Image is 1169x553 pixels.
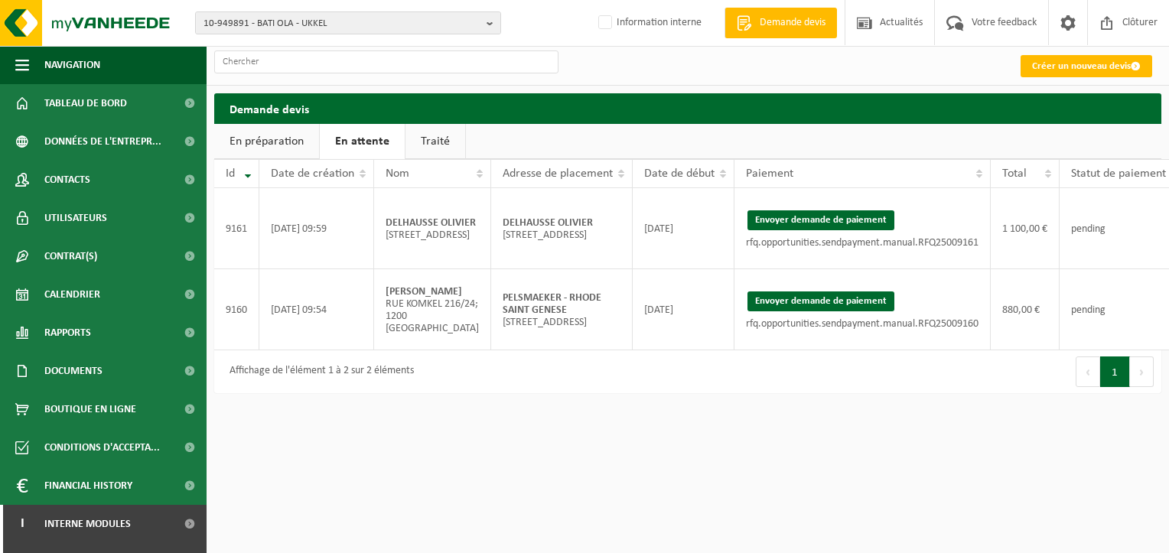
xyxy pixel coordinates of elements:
[204,12,480,35] span: 10-949891 - BATI OLA - UKKEL
[44,161,90,199] span: Contacts
[747,210,894,230] button: Envoyer demande de paiement
[214,50,558,73] input: Chercher
[1130,356,1154,387] button: Next
[44,84,127,122] span: Tableau de bord
[1071,304,1106,316] span: pending
[271,168,354,180] span: Date de création
[44,390,136,428] span: Boutique en ligne
[1071,223,1106,235] span: pending
[633,269,734,350] td: [DATE]
[1071,168,1166,180] span: Statut de paiement
[214,188,259,269] td: 9161
[1100,356,1130,387] button: 1
[491,269,633,350] td: [STREET_ADDRESS]
[44,505,131,543] span: Interne modules
[405,124,465,159] a: Traité
[214,124,319,159] a: En préparation
[633,188,734,269] td: [DATE]
[1021,55,1152,77] a: Créer un nouveau devis
[746,319,979,330] p: rfq.opportunities.sendpayment.manual.RFQ25009160
[44,122,161,161] span: Données de l'entrepr...
[259,188,374,269] td: [DATE] 09:59
[44,428,160,467] span: Conditions d'accepta...
[320,124,405,159] a: En attente
[44,237,97,275] span: Contrat(s)
[44,46,100,84] span: Navigation
[214,269,259,350] td: 9160
[491,188,633,269] td: [STREET_ADDRESS]
[747,291,894,311] button: Envoyer demande de paiement
[44,352,103,390] span: Documents
[386,217,476,229] strong: DELHAUSSE OLIVIER
[386,286,462,298] strong: [PERSON_NAME]
[746,238,979,249] p: rfq.opportunities.sendpayment.manual.RFQ25009161
[595,11,702,34] label: Information interne
[503,217,593,229] strong: DELHAUSSE OLIVIER
[195,11,501,34] button: 10-949891 - BATI OLA - UKKEL
[259,269,374,350] td: [DATE] 09:54
[991,188,1060,269] td: 1 100,00 €
[44,275,100,314] span: Calendrier
[644,168,715,180] span: Date de début
[44,199,107,237] span: Utilisateurs
[503,292,601,316] strong: PELSMAEKER - RHODE SAINT GENESE
[725,8,837,38] a: Demande devis
[222,358,414,385] div: Affichage de l'élément 1 à 2 sur 2 éléments
[386,168,409,180] span: Nom
[991,269,1060,350] td: 880,00 €
[214,93,1161,123] h2: Demande devis
[44,467,132,505] span: Financial History
[374,269,491,350] td: RUE KOMKEL 216/24; 1200 [GEOGRAPHIC_DATA]
[746,168,793,180] span: Paiement
[1076,356,1100,387] button: Previous
[226,168,235,180] span: Id
[756,15,829,31] span: Demande devis
[44,314,91,352] span: Rapports
[1002,168,1027,180] span: Total
[503,168,613,180] span: Adresse de placement
[15,505,29,543] span: I
[374,188,491,269] td: [STREET_ADDRESS]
